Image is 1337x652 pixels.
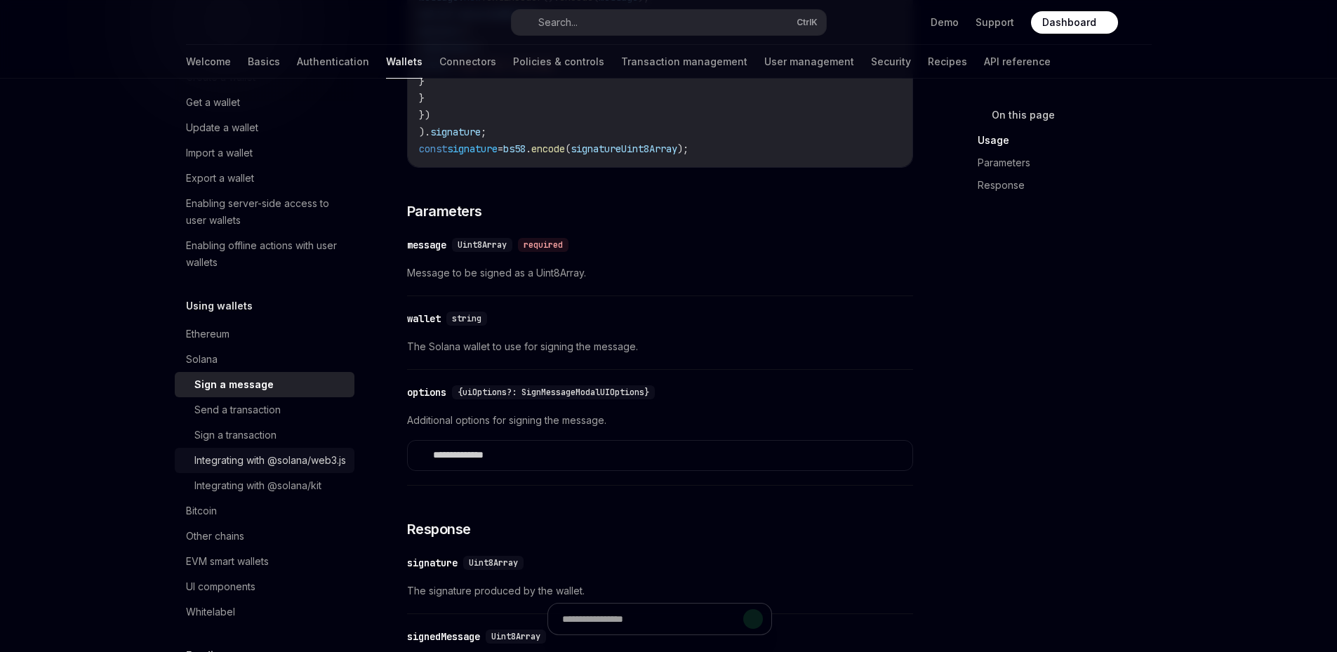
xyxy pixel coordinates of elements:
[430,126,481,138] span: signature
[186,578,255,595] div: UI components
[407,412,913,429] span: Additional options for signing the message.
[186,119,258,136] div: Update a wallet
[503,142,526,155] span: bs58
[194,427,277,444] div: Sign a transaction
[447,142,498,155] span: signature
[186,503,217,519] div: Bitcoin
[978,129,1163,152] a: Usage
[186,13,273,32] img: dark logo
[175,191,354,233] a: Enabling server-side access to user wallets
[439,45,496,79] a: Connectors
[531,142,565,155] span: encode
[621,45,747,79] a: Transaction management
[513,45,604,79] a: Policies & controls
[498,142,503,155] span: =
[248,45,280,79] a: Basics
[764,45,854,79] a: User management
[452,313,481,324] span: string
[297,45,369,79] a: Authentication
[458,387,649,398] span: {uiOptions?: SignMessageModalUIOptions}
[175,473,354,498] a: Integrating with @solana/kit
[175,448,354,473] a: Integrating with @solana/web3.js
[175,423,354,448] a: Sign a transaction
[419,75,425,88] span: }
[186,528,244,545] div: Other chains
[419,109,430,121] span: })
[797,17,818,28] span: Ctrl K
[186,45,231,79] a: Welcome
[175,166,354,191] a: Export a wallet
[407,583,913,599] span: The signature produced by the wallet.
[194,376,274,393] div: Sign a message
[978,152,1163,174] a: Parameters
[419,142,447,155] span: const
[175,574,354,599] a: UI components
[931,15,959,29] a: Demo
[175,233,354,275] a: Enabling offline actions with user wallets
[677,142,689,155] span: );
[1129,11,1152,34] button: Toggle dark mode
[571,142,677,155] span: signatureUint8Array
[386,45,423,79] a: Wallets
[458,239,507,251] span: Uint8Array
[512,10,826,35] button: Search...CtrlK
[538,14,578,31] div: Search...
[984,45,1051,79] a: API reference
[976,15,1014,29] a: Support
[407,556,458,570] div: signature
[928,45,967,79] a: Recipes
[186,170,254,187] div: Export a wallet
[175,115,354,140] a: Update a wallet
[194,477,321,494] div: Integrating with @solana/kit
[186,553,269,570] div: EVM smart wallets
[186,326,230,342] div: Ethereum
[175,397,354,423] a: Send a transaction
[407,265,913,281] span: Message to be signed as a Uint8Array.
[992,107,1055,124] span: On this page
[481,126,486,138] span: ;
[407,519,471,539] span: Response
[186,195,346,229] div: Enabling server-side access to user wallets
[1042,15,1096,29] span: Dashboard
[419,126,430,138] span: ).
[186,351,218,368] div: Solana
[186,94,240,111] div: Get a wallet
[407,238,446,252] div: message
[469,557,518,568] span: Uint8Array
[194,401,281,418] div: Send a transaction
[419,92,425,105] span: }
[186,298,253,314] h5: Using wallets
[871,45,911,79] a: Security
[407,312,441,326] div: wallet
[175,372,354,397] a: Sign a message
[407,201,482,221] span: Parameters
[978,174,1163,197] a: Response
[518,238,568,252] div: required
[407,338,913,355] span: The Solana wallet to use for signing the message.
[407,385,446,399] div: options
[175,524,354,549] a: Other chains
[743,609,763,629] button: Send message
[565,142,571,155] span: (
[186,237,346,271] div: Enabling offline actions with user wallets
[186,604,235,620] div: Whitelabel
[175,599,354,625] a: Whitelabel
[526,142,531,155] span: .
[1031,11,1118,34] a: Dashboard
[194,452,346,469] div: Integrating with @solana/web3.js
[186,145,253,161] div: Import a wallet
